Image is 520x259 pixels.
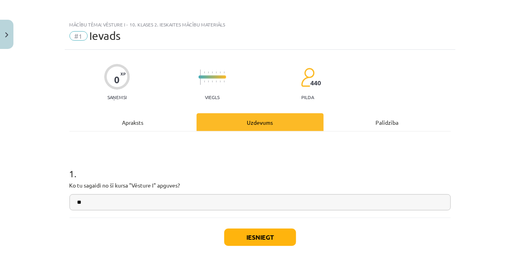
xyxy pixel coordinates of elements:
p: Saņemsi [104,94,130,100]
div: Mācību tēma: Vēsture i - 10. klases 2. ieskaites mācību materiāls [69,22,451,27]
div: Palīdzība [324,113,451,131]
span: XP [120,71,126,76]
h1: 1 . [69,154,451,179]
div: Uzdevums [197,113,324,131]
img: icon-short-line-57e1e144782c952c97e751825c79c345078a6d821885a25fce030b3d8c18986b.svg [224,71,225,73]
img: icon-short-line-57e1e144782c952c97e751825c79c345078a6d821885a25fce030b3d8c18986b.svg [204,71,205,73]
img: icon-short-line-57e1e144782c952c97e751825c79c345078a6d821885a25fce030b3d8c18986b.svg [212,81,213,83]
img: icon-long-line-d9ea69661e0d244f92f715978eff75569469978d946b2353a9bb055b3ed8787d.svg [200,69,201,85]
img: icon-short-line-57e1e144782c952c97e751825c79c345078a6d821885a25fce030b3d8c18986b.svg [208,81,209,83]
span: Ievads [90,29,121,42]
img: icon-short-line-57e1e144782c952c97e751825c79c345078a6d821885a25fce030b3d8c18986b.svg [208,71,209,73]
span: #1 [69,31,88,41]
img: icon-short-line-57e1e144782c952c97e751825c79c345078a6d821885a25fce030b3d8c18986b.svg [224,81,225,83]
img: icon-short-line-57e1e144782c952c97e751825c79c345078a6d821885a25fce030b3d8c18986b.svg [216,71,217,73]
img: icon-short-line-57e1e144782c952c97e751825c79c345078a6d821885a25fce030b3d8c18986b.svg [204,81,205,83]
div: Apraksts [69,113,197,131]
button: Iesniegt [224,229,296,246]
p: pilda [301,94,314,100]
span: 440 [311,79,321,86]
img: icon-short-line-57e1e144782c952c97e751825c79c345078a6d821885a25fce030b3d8c18986b.svg [220,71,221,73]
img: icon-close-lesson-0947bae3869378f0d4975bcd49f059093ad1ed9edebbc8119c70593378902aed.svg [5,32,8,38]
p: Ko tu sagaidi no šī kursa " Vēsture I" apguves? [69,181,451,190]
img: icon-short-line-57e1e144782c952c97e751825c79c345078a6d821885a25fce030b3d8c18986b.svg [220,81,221,83]
img: icon-short-line-57e1e144782c952c97e751825c79c345078a6d821885a25fce030b3d8c18986b.svg [216,81,217,83]
div: 0 [114,74,120,85]
p: Viegls [205,94,220,100]
img: icon-short-line-57e1e144782c952c97e751825c79c345078a6d821885a25fce030b3d8c18986b.svg [212,71,213,73]
img: students-c634bb4e5e11cddfef0936a35e636f08e4e9abd3cc4e673bd6f9a4125e45ecb1.svg [301,68,315,87]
